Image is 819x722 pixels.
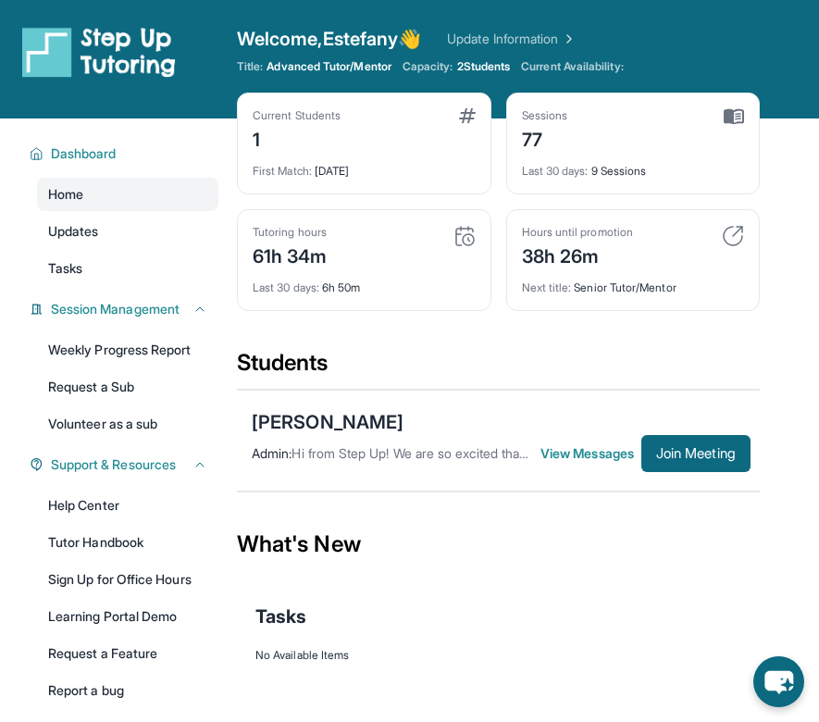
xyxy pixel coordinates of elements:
a: Request a Feature [37,637,218,670]
span: Support & Resources [51,455,176,474]
a: Tutor Handbook [37,526,218,559]
a: Request a Sub [37,370,218,404]
div: Tutoring hours [253,225,328,240]
div: Senior Tutor/Mentor [522,269,745,295]
span: Tasks [48,259,82,278]
div: [PERSON_NAME] [252,409,403,435]
div: 38h 26m [522,240,633,269]
div: 6h 50m [253,269,476,295]
span: 2 Students [457,59,511,74]
div: 1 [253,123,341,153]
img: card [722,225,744,247]
a: Weekly Progress Report [37,333,218,367]
span: View Messages [540,444,641,463]
img: logo [22,26,176,78]
a: Tasks [37,252,218,285]
img: card [453,225,476,247]
span: Join Meeting [656,448,736,459]
a: Volunteer as a sub [37,407,218,441]
button: Dashboard [43,144,207,163]
a: Learning Portal Demo [37,600,218,633]
div: No Available Items [255,648,741,663]
span: Welcome, Estefany 👋 [237,26,421,52]
span: Capacity: [403,59,453,74]
span: Tasks [255,604,306,629]
div: 61h 34m [253,240,328,269]
a: Updates [37,215,218,248]
span: Current Availability: [521,59,623,74]
span: Updates [48,222,99,241]
img: Chevron Right [558,30,577,48]
span: Dashboard [51,144,117,163]
div: 9 Sessions [522,153,745,179]
span: Home [48,185,83,204]
span: Admin : [252,445,292,461]
span: Session Management [51,300,180,318]
img: card [459,108,476,123]
div: Hours until promotion [522,225,633,240]
span: Title: [237,59,263,74]
button: Support & Resources [43,455,207,474]
span: Last 30 days : [522,164,589,178]
a: Help Center [37,489,218,522]
div: Sessions [522,108,568,123]
button: Join Meeting [641,435,751,472]
img: card [724,108,744,125]
span: Advanced Tutor/Mentor [267,59,391,74]
div: Students [237,348,760,389]
span: Next title : [522,280,572,294]
div: [DATE] [253,153,476,179]
a: Sign Up for Office Hours [37,563,218,596]
a: Home [37,178,218,211]
div: What's New [237,504,760,585]
a: Report a bug [37,674,218,707]
a: Update Information [447,30,577,48]
div: 77 [522,123,568,153]
span: Last 30 days : [253,280,319,294]
div: Current Students [253,108,341,123]
button: Session Management [43,300,207,318]
span: First Match : [253,164,312,178]
button: chat-button [753,656,804,707]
